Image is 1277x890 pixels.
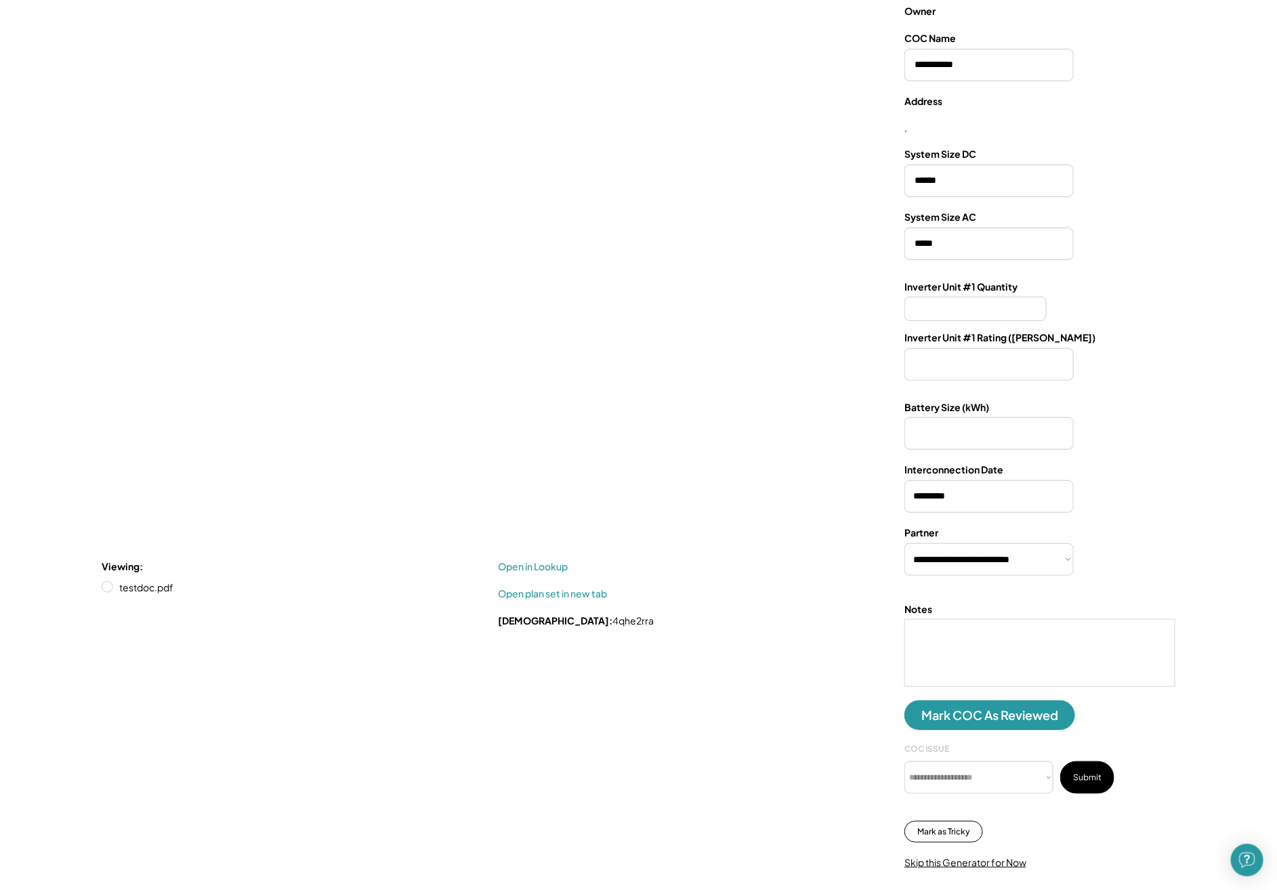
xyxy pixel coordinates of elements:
div: Partner [904,526,938,540]
div: Inverter Unit #1 Quantity [904,280,1018,294]
button: Mark COC As Reviewed [904,700,1075,730]
div: Notes [904,603,932,616]
div: System Size DC [904,148,976,161]
div: Inverter Unit #1 Rating ([PERSON_NAME]) [904,331,1095,345]
div: Battery Size (kWh) [904,401,989,415]
button: Submit [1060,761,1114,794]
div: Skip this Generator for Now [904,856,1026,870]
a: Open in Lookup [498,560,600,574]
strong: Owner [904,5,936,17]
strong: Address [904,95,942,107]
div: System Size AC [904,211,976,224]
div: Viewing: [102,560,143,574]
div: , [904,95,942,135]
button: Mark as Tricky [904,821,983,843]
div: Interconnection Date [904,463,1003,477]
div: COC ISSUE [904,744,949,755]
a: Open plan set in new tab [498,587,607,601]
strong: [DEMOGRAPHIC_DATA]: [498,614,612,627]
div: 4qhe2rra [498,614,654,628]
div: Open Intercom Messenger [1231,844,1263,876]
div: COC Name [904,32,956,45]
label: testdoc.pdf [115,582,237,592]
